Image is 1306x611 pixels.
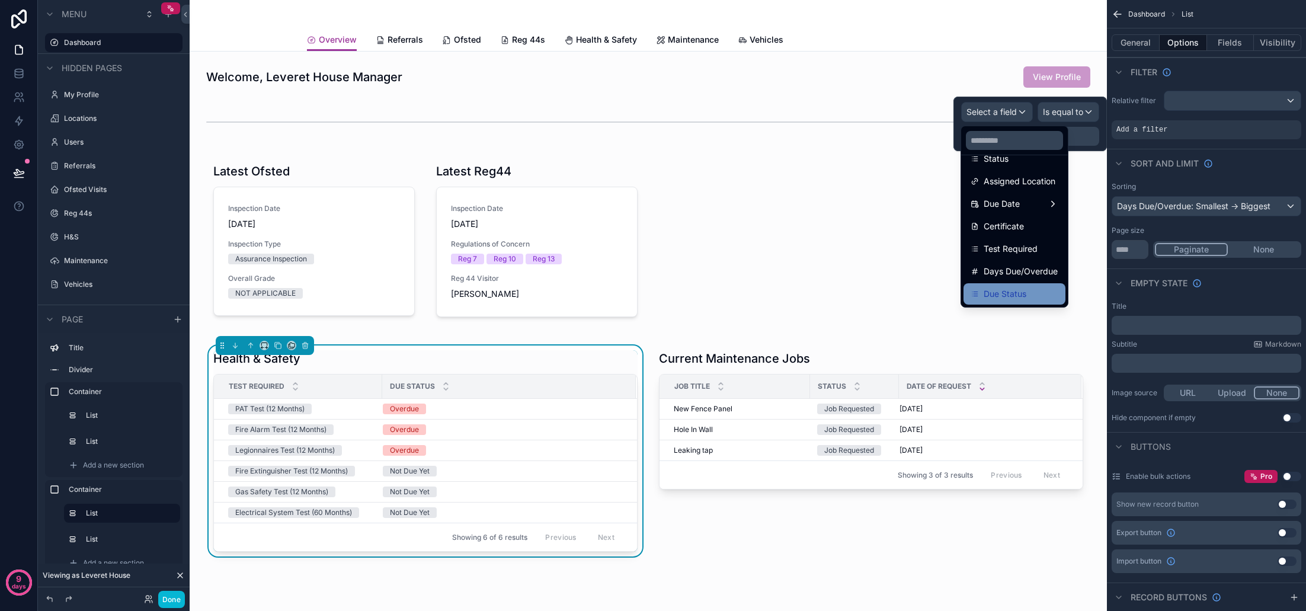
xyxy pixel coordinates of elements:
a: Ofsted [442,29,481,53]
div: Electrical System Test (60 Months) [235,507,352,518]
span: Add a new section [83,558,144,568]
span: Referrals [388,34,423,46]
a: Overdue [383,424,622,435]
div: Days Due/Overdue: Smallest -> Biggest [1112,197,1301,216]
label: Users [64,137,180,147]
label: List [86,437,175,446]
span: Record buttons [1131,591,1207,603]
a: Fire Alarm Test (12 Months) [228,424,375,435]
label: Divider [69,365,178,375]
label: H&S [64,232,180,242]
div: Overdue [390,445,419,456]
label: Page size [1112,226,1144,235]
label: Subtitle [1112,340,1137,349]
a: PAT Test (12 Months) [228,404,375,414]
span: Dashboard [1128,9,1165,19]
label: Relative filter [1112,96,1159,105]
span: Buttons [1131,441,1171,453]
span: Due Status [390,382,435,391]
span: Add a new section [83,460,144,470]
span: Assigned Location [984,174,1055,188]
div: Gas Safety Test (12 Months) [235,487,328,497]
button: Upload [1210,386,1254,399]
div: Legionnaires Test (12 Months) [235,445,335,456]
a: Ofsted Visits [64,185,180,194]
label: Container [69,485,178,494]
button: Days Due/Overdue: Smallest -> Biggest [1112,196,1301,216]
span: Reg 44s [512,34,545,46]
span: Status [818,382,846,391]
label: Locations [64,114,180,123]
p: days [12,578,26,594]
label: Dashboard [64,38,175,47]
label: Referrals [64,161,180,171]
div: Fire Alarm Test (12 Months) [235,424,326,435]
label: Title [69,343,178,353]
span: Viewing as Leveret House [43,571,130,580]
span: Certificate [984,219,1024,233]
a: Vehicles [738,29,783,53]
a: Maintenance [656,29,719,53]
a: Reg 44s [500,29,545,53]
span: Showing 6 of 6 results [452,533,527,542]
button: None [1228,243,1299,256]
a: Not Due Yet [383,507,622,518]
label: List [86,411,175,420]
button: URL [1166,386,1210,399]
div: Overdue [390,424,419,435]
div: Show new record button [1116,500,1199,509]
div: Not Due Yet [390,507,430,518]
div: Hide component if empty [1112,413,1196,423]
span: Showing 3 of 3 results [898,471,973,480]
div: Fire Extinguisher Test (12 Months) [235,466,348,476]
a: Overview [307,29,357,52]
button: Options [1160,34,1207,51]
label: Container [69,387,178,396]
span: Menu [62,8,87,20]
button: Visibility [1254,34,1301,51]
a: Not Due Yet [383,466,622,476]
a: Fire Extinguisher Test (12 Months) [228,466,375,476]
div: Overdue [390,404,419,414]
span: Sort And Limit [1131,158,1199,169]
h1: Health & Safety [213,350,300,367]
span: Status [984,152,1009,166]
span: Markdown [1265,340,1301,349]
div: scrollable content [1112,316,1301,335]
a: Not Due Yet [383,487,622,497]
label: Vehicles [64,280,180,289]
span: Page [62,314,83,325]
button: Done [158,591,185,608]
label: Image source [1112,388,1159,398]
button: Paginate [1155,243,1228,256]
a: Referrals [376,29,423,53]
span: Date of Request [907,382,971,391]
span: Filter [1131,66,1157,78]
label: Sorting [1112,182,1136,191]
span: Test Required [229,382,284,391]
a: Gas Safety Test (12 Months) [228,487,375,497]
button: General [1112,34,1160,51]
label: List [86,508,171,518]
span: Pro [1260,472,1272,481]
span: Vehicles [750,34,783,46]
div: Not Due Yet [390,487,430,497]
a: Legionnaires Test (12 Months) [228,445,375,456]
span: Test Required [984,242,1038,256]
a: Markdown [1253,340,1301,349]
div: scrollable content [38,333,190,577]
span: Overview [319,34,357,46]
a: Maintenance [64,256,180,265]
span: List [1182,9,1193,19]
a: Electrical System Test (60 Months) [228,507,375,518]
label: My Profile [64,90,180,100]
span: Due Status [984,287,1026,301]
label: Enable bulk actions [1126,472,1190,481]
button: None [1254,386,1299,399]
button: Fields [1207,34,1254,51]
